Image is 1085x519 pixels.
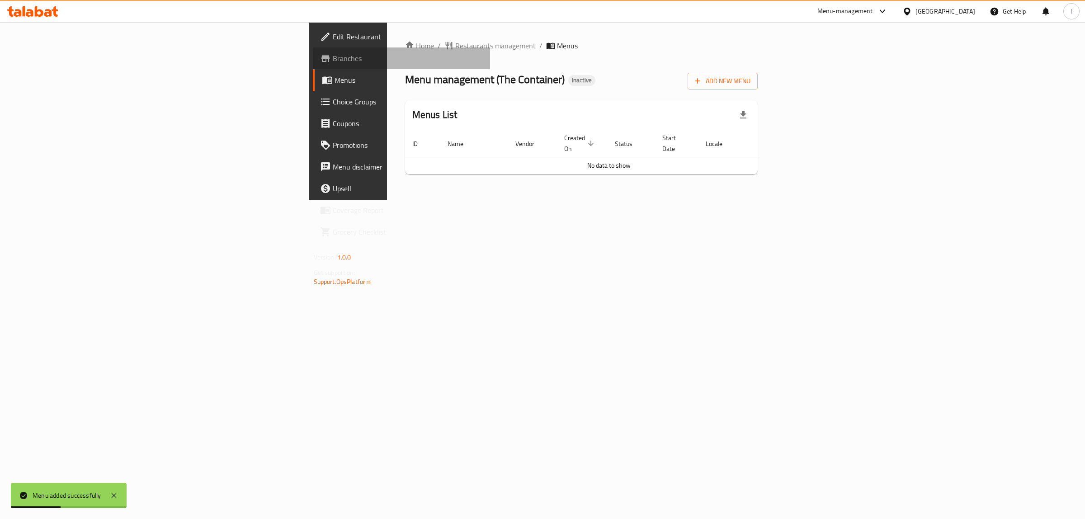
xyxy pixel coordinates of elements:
span: Branches [333,53,483,64]
nav: breadcrumb [405,40,758,51]
span: Grocery Checklist [333,226,483,237]
a: Edit Restaurant [313,26,491,47]
a: Menu disclaimer [313,156,491,178]
a: Promotions [313,134,491,156]
span: Version: [314,251,336,263]
span: Edit Restaurant [333,31,483,42]
div: Export file [732,104,754,126]
span: Name [448,138,475,149]
span: Get support on: [314,267,355,278]
span: l [1071,6,1072,16]
a: Upsell [313,178,491,199]
div: Inactive [568,75,595,86]
span: Coupons [333,118,483,129]
li: / [539,40,542,51]
th: Actions [745,130,813,157]
a: Choice Groups [313,91,491,113]
span: Add New Menu [695,75,750,87]
div: [GEOGRAPHIC_DATA] [915,6,975,16]
span: Menus [557,40,578,51]
span: Menus [335,75,483,85]
div: Menu-management [817,6,873,17]
span: Status [615,138,644,149]
span: Coverage Report [333,205,483,216]
a: Grocery Checklist [313,221,491,243]
span: Menu management ( The Container ) [405,69,565,90]
a: Menus [313,69,491,91]
span: Choice Groups [333,96,483,107]
a: Coupons [313,113,491,134]
span: 1.0.0 [337,251,351,263]
span: ID [412,138,429,149]
button: Add New Menu [688,73,758,90]
h2: Menus List [412,108,458,122]
table: enhanced table [405,130,813,175]
a: Branches [313,47,491,69]
a: Support.OpsPlatform [314,276,371,288]
span: Locale [706,138,734,149]
span: Start Date [662,132,688,154]
span: Upsell [333,183,483,194]
span: Menu disclaimer [333,161,483,172]
div: Menu added successfully [33,491,101,500]
span: Restaurants management [455,40,536,51]
span: Promotions [333,140,483,151]
span: No data to show [587,160,631,171]
a: Coverage Report [313,199,491,221]
span: Created On [564,132,597,154]
span: Vendor [515,138,546,149]
span: Inactive [568,76,595,84]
